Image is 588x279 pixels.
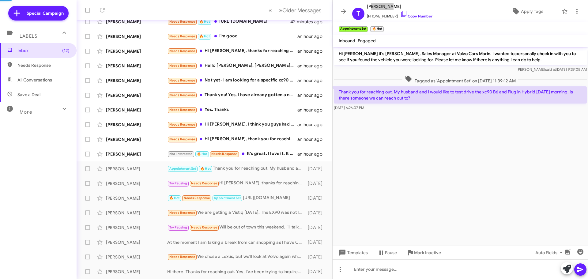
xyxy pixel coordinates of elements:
span: 🔥 Hot [169,196,180,200]
span: Needs Response [169,137,195,141]
div: [PERSON_NAME] [106,136,167,142]
div: [PERSON_NAME] [106,151,167,157]
div: Thank you! Yes, I have already gotten a new car. [PERSON_NAME] [167,92,297,99]
span: Needs Response [211,152,237,156]
div: an hour ago [297,151,327,157]
div: Yes. Thanks [167,106,297,113]
small: 🔥 Hot [370,26,383,32]
div: [PERSON_NAME] [106,63,167,69]
span: Needs Response [169,211,195,215]
span: Inbound [339,38,355,43]
span: Needs Response [184,196,210,200]
span: [PERSON_NAME] [367,3,432,10]
span: said at [545,67,556,72]
span: [PHONE_NUMBER] [367,10,432,19]
div: [PERSON_NAME] [106,107,167,113]
span: Appointment Set [214,196,241,200]
div: Hi [PERSON_NAME]. I think you guys had a bmw x5 50e but doesn't seem like you have it anymore. I ... [167,121,297,128]
div: [PERSON_NAME] [106,166,167,172]
span: Apply Tags [521,6,543,17]
nav: Page navigation example [265,4,325,17]
span: Needs Response [191,181,217,185]
span: Special Campaign [27,10,64,16]
span: Needs Response [169,123,195,126]
span: More [20,109,32,115]
span: Tagged as 'Appointment Set' on [DATE] 11:39:12 AM [402,75,518,84]
div: [PERSON_NAME] [106,77,167,84]
div: [URL][DOMAIN_NAME] [167,194,305,202]
button: Pause [373,247,402,258]
span: Templates [337,247,368,258]
small: Appointment Set [339,26,368,32]
p: Hi [PERSON_NAME] it's [PERSON_NAME], Sales Manager at Volvo Cars Marin. I wanted to personally ch... [334,48,587,65]
div: an hour ago [297,63,327,69]
span: 🔥 Hot [199,20,210,24]
span: Save a Deal [17,92,40,98]
button: Auto Fields [530,247,570,258]
div: It's great. I love it. It was a pretty quick purchase, so I didn't get a chance to have the contr... [167,150,297,157]
span: 🔥 Hot [197,152,207,156]
div: [PERSON_NAME] [106,254,167,260]
span: Try Pausing [169,181,187,185]
div: [DATE] [305,195,327,201]
span: Engaged [358,38,376,43]
div: [DATE] [305,254,327,260]
div: [DATE] [305,224,327,231]
div: [DATE] [305,210,327,216]
span: Needs Response [169,49,195,53]
div: [PERSON_NAME] [106,48,167,54]
div: Hi [PERSON_NAME], thank you for reaching out. I have decided on the car and finalised on it. [167,136,297,143]
div: an hour ago [297,122,327,128]
button: Mark Inactive [402,247,446,258]
div: [PERSON_NAME] [106,269,167,275]
span: 🔥 Hot [200,167,211,171]
div: [PERSON_NAME] [106,195,167,201]
div: [PERSON_NAME] [106,224,167,231]
span: Pause [385,247,397,258]
span: Needs Response [169,108,195,112]
div: [PERSON_NAME] [106,92,167,98]
span: Auto Fields [535,247,565,258]
span: Inbox [17,47,70,54]
div: [PERSON_NAME] [106,122,167,128]
div: an hour ago [297,136,327,142]
span: Appointment Set [169,167,196,171]
span: Older Messages [282,7,321,14]
span: 🔥 Hot [199,34,210,38]
div: [PERSON_NAME] [106,33,167,40]
span: « [269,6,272,14]
span: Try Pausing [169,225,187,229]
div: Hi [PERSON_NAME], thanks for reaching out. I'm still in the process of deciding but will come in ... [167,180,305,187]
span: Needs Response [17,62,70,68]
div: [DATE] [305,239,327,245]
span: Needs Response [169,64,195,68]
div: Not yet- I am looking for a specific xc90 with 6 seater captains chairs and light interior. [167,77,297,84]
div: an hour ago [297,77,327,84]
span: [PERSON_NAME] [DATE] 9:39:05 AM [517,67,587,72]
div: We chose a Lexus, but we'll look at Volvo again when it is time to replace [DATE] [167,253,305,260]
a: Copy Number [400,14,432,18]
span: Needs Response [169,255,195,259]
div: 42 minutes ago [291,19,327,25]
div: [URL][DOMAIN_NAME] [167,18,291,25]
span: (12) [62,47,70,54]
span: Needs Response [191,225,217,229]
span: [DATE] 6:26:07 PM [334,105,364,110]
span: Labels [20,33,37,39]
div: [PERSON_NAME] [106,210,167,216]
p: Thank you for reaching out. My husband and I would like to test drive the xc90 B6 and Plug in Hyb... [334,86,587,104]
div: [PERSON_NAME] [106,239,167,245]
span: Needs Response [169,78,195,82]
div: an hour ago [297,33,327,40]
div: Hello [PERSON_NAME], [PERSON_NAME] mentioned that I should be expecting a message from you. We fo... [167,62,297,69]
span: » [279,6,282,14]
a: Special Campaign [8,6,69,21]
button: Next [275,4,325,17]
div: Hi [PERSON_NAME], thanks for reaching out. We ended up with an xc40 recharge from Volvo in [GEOGR... [167,47,297,55]
div: We are getting a Vistiq [DATE]. The EX90 was not lease competitive for the same MSRP value vehicle. [167,209,305,216]
span: All Conversations [17,77,52,83]
span: Not-Interested [169,152,193,156]
div: Hi there. Thanks for reaching out. Yes, I've been trying to inquire about the monthly cost of a X... [167,269,305,275]
div: Thank you for reaching out. My husband and I would like to test drive the xc90 B6 and Plug in Hyb... [167,165,305,172]
div: an hour ago [297,48,327,54]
